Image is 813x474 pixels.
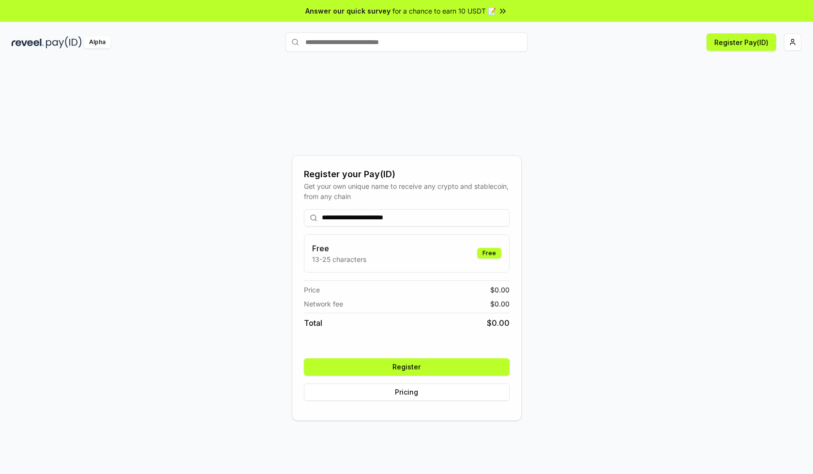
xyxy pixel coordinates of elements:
button: Register [304,358,510,376]
div: Free [477,248,501,259]
button: Register Pay(ID) [707,33,776,51]
span: $ 0.00 [487,317,510,329]
img: pay_id [46,36,82,48]
h3: Free [312,243,366,254]
p: 13-25 characters [312,254,366,264]
div: Get your own unique name to receive any crypto and stablecoin, from any chain [304,181,510,201]
span: Total [304,317,322,329]
img: reveel_dark [12,36,44,48]
span: Answer our quick survey [305,6,391,16]
div: Register your Pay(ID) [304,168,510,181]
span: for a chance to earn 10 USDT 📝 [392,6,496,16]
span: Network fee [304,299,343,309]
div: Alpha [84,36,111,48]
span: $ 0.00 [490,285,510,295]
span: Price [304,285,320,295]
span: $ 0.00 [490,299,510,309]
button: Pricing [304,383,510,401]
